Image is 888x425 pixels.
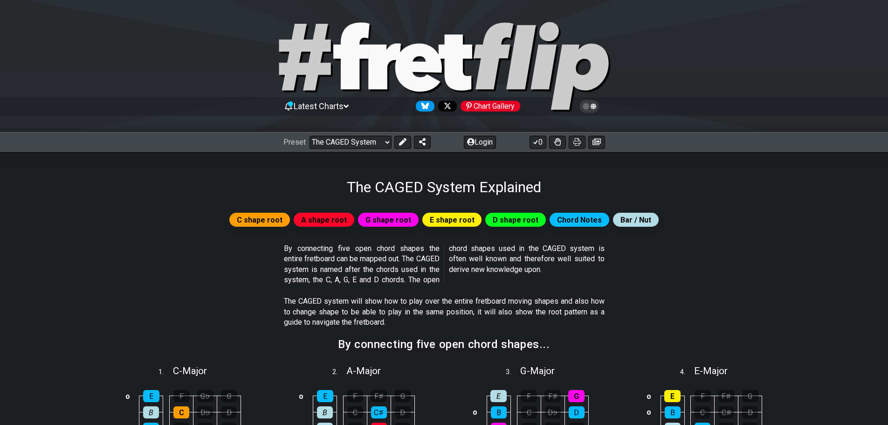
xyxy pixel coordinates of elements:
button: Login [464,136,496,149]
div: G [568,390,585,402]
button: Toggle Dexterity for all fretkits [549,136,566,149]
div: F♯ [718,390,735,402]
div: G [221,390,237,402]
div: D [569,406,585,418]
span: E - Major [694,365,728,376]
div: G♭ [197,390,213,402]
span: 2 . [332,367,346,377]
span: G shape root [365,213,411,227]
a: #fretflip at Pinterest [457,101,520,111]
div: D♭ [197,406,213,418]
div: B [665,406,681,418]
div: E [664,390,681,402]
td: o [643,388,654,404]
button: Share Preset [414,136,431,149]
div: F♯ [544,390,561,402]
div: E [490,390,507,402]
span: C shape root [237,213,282,227]
div: F♯ [371,390,387,402]
span: 3 . [506,367,520,377]
td: o [643,404,654,420]
div: D [742,406,758,418]
div: F [521,390,537,402]
div: E [317,390,333,402]
span: 1 . [158,367,172,377]
button: 0 [530,136,546,149]
a: Follow #fretflip at Bluesky [412,101,434,111]
select: Preset [310,136,392,149]
div: F [173,390,190,402]
td: o [122,388,133,404]
h2: By connecting five open chord shapes... [338,339,550,349]
div: B [491,406,507,418]
div: C [173,406,189,418]
div: C [347,406,363,418]
span: Toggle light / dark theme [584,102,595,111]
span: A - Major [346,365,381,376]
button: Create image [588,136,605,149]
div: B [317,406,333,418]
span: C - Major [173,365,207,376]
div: C [521,406,537,418]
a: Follow #fretflip at X [434,101,457,111]
span: E shape root [430,213,475,227]
div: C♯ [371,406,387,418]
td: o [296,388,307,404]
span: Preset [283,138,306,146]
span: Latest Charts [294,101,344,111]
div: F [347,390,363,402]
button: Print [569,136,585,149]
div: E [143,390,159,402]
div: B [143,406,159,418]
div: C [695,406,710,418]
div: D [221,406,237,418]
div: G [394,390,411,402]
span: G - Major [520,365,555,376]
div: C♯ [718,406,734,418]
button: Edit Preset [394,136,411,149]
span: Bar / Nut [620,213,651,227]
span: D shape root [493,213,538,227]
div: G [742,390,758,402]
td: o [469,404,481,420]
div: Chart Gallery [461,101,520,111]
div: D♭ [545,406,561,418]
p: By connecting five open chord shapes the entire fretboard can be mapped out. The CAGED system is ... [284,244,605,286]
div: D [395,406,411,418]
span: Chord Notes [557,213,602,227]
p: The CAGED system will show how to play over the entire fretboard moving shapes and also how to ch... [284,296,605,327]
div: F [695,390,711,402]
span: A shape root [301,213,347,227]
h1: The CAGED System Explained [347,178,541,196]
span: 4 . [680,367,694,377]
